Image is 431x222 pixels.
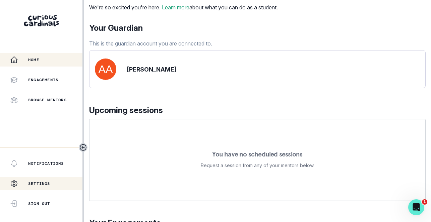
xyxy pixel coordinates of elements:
[28,161,64,166] p: Notifications
[89,3,278,11] p: We're so excited you're here. about what you can do as a student.
[28,57,39,63] p: Home
[28,77,58,83] p: Engagements
[89,104,426,116] p: Upcoming sessions
[212,151,302,157] p: You have no scheduled sessions
[89,22,212,34] p: Your Guardian
[422,199,427,205] span: 1
[95,59,116,80] img: svg
[28,97,67,103] p: Browse Mentors
[162,4,189,11] a: Learn more
[79,143,87,152] button: Toggle sidebar
[408,199,424,215] iframe: Intercom live chat
[89,39,212,47] p: This is the guardian account you are connected to.
[24,15,59,26] img: Curious Cardinals Logo
[127,65,176,74] p: [PERSON_NAME]
[28,201,50,206] p: Sign Out
[28,181,50,186] p: Settings
[201,161,314,170] p: Request a session from any of your mentors below.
